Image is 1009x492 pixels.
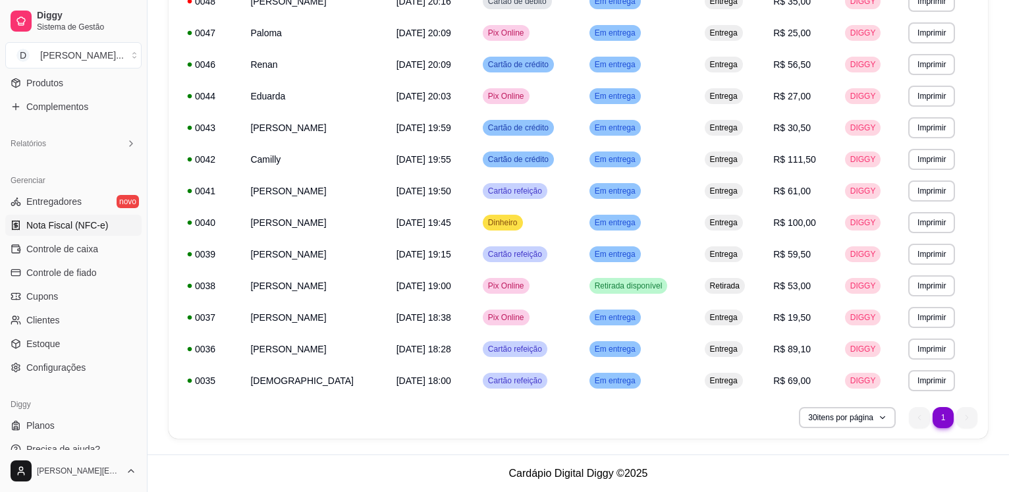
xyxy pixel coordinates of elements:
div: Diggy [5,394,142,415]
button: Imprimir [908,117,955,138]
div: 0046 [187,58,234,71]
span: Em entrega [592,186,638,196]
button: Imprimir [908,86,955,107]
span: DIGGY [848,375,879,386]
span: Em entrega [592,375,638,386]
button: 30itens por página [799,407,896,428]
td: Paloma [242,17,388,49]
span: R$ 89,10 [773,344,811,354]
span: [DATE] 19:59 [396,123,451,133]
span: DIGGY [848,123,879,133]
span: DIGGY [848,91,879,101]
a: Configurações [5,357,142,378]
td: [PERSON_NAME] [242,333,388,365]
span: Configurações [26,361,86,374]
div: [PERSON_NAME] ... [40,49,124,62]
span: DIGGY [848,249,879,260]
span: [DATE] 19:00 [396,281,451,291]
div: 0041 [187,184,234,198]
td: Camilly [242,144,388,175]
button: Imprimir [908,180,955,202]
div: 0040 [187,216,234,229]
span: Entrega [707,344,740,354]
td: [DEMOGRAPHIC_DATA] [242,365,388,396]
span: Planos [26,419,55,432]
span: Estoque [26,337,60,350]
span: [DATE] 20:03 [396,91,451,101]
span: Em entrega [592,28,638,38]
div: 0039 [187,248,234,261]
span: Pix Online [485,312,527,323]
button: Imprimir [908,339,955,360]
span: Clientes [26,314,60,327]
span: R$ 111,50 [773,154,816,165]
span: Cartão de crédito [485,123,551,133]
span: Cartão refeição [485,249,545,260]
span: Entrega [707,28,740,38]
span: Entrega [707,217,740,228]
span: [DATE] 18:28 [396,344,451,354]
span: R$ 69,00 [773,375,811,386]
span: Pix Online [485,281,527,291]
span: R$ 19,50 [773,312,811,323]
button: Imprimir [908,370,955,391]
span: Retirada [707,281,742,291]
span: Relatórios [11,138,46,149]
td: [PERSON_NAME] [242,112,388,144]
span: Em entrega [592,249,638,260]
span: Entrega [707,186,740,196]
div: 0036 [187,342,234,356]
a: Cupons [5,286,142,307]
span: Cartão refeição [485,186,545,196]
button: Select a team [5,42,142,68]
span: Controle de fiado [26,266,97,279]
span: [PERSON_NAME][EMAIL_ADDRESS][DOMAIN_NAME] [37,466,121,476]
li: pagination item 1 active [933,407,954,428]
span: Cartão refeição [485,344,545,354]
span: Controle de caixa [26,242,98,256]
span: DIGGY [848,186,879,196]
td: [PERSON_NAME] [242,207,388,238]
span: Em entrega [592,312,638,323]
span: Retirada disponível [592,281,665,291]
td: [PERSON_NAME] [242,270,388,302]
span: DIGGY [848,344,879,354]
span: DIGGY [848,312,879,323]
span: Dinheiro [485,217,520,228]
span: Pix Online [485,28,527,38]
span: R$ 27,00 [773,91,811,101]
span: Nota Fiscal (NFC-e) [26,219,108,232]
span: R$ 25,00 [773,28,811,38]
div: Gerenciar [5,170,142,191]
span: Diggy [37,10,136,22]
span: [DATE] 20:09 [396,59,451,70]
a: Entregadoresnovo [5,191,142,212]
span: Entregadores [26,195,82,208]
span: Entrega [707,375,740,386]
a: Controle de fiado [5,262,142,283]
nav: pagination navigation [902,400,984,435]
a: Complementos [5,96,142,117]
span: Em entrega [592,217,638,228]
span: Em entrega [592,59,638,70]
span: Cartão de crédito [485,59,551,70]
button: Imprimir [908,244,955,265]
span: Cartão de crédito [485,154,551,165]
span: DIGGY [848,281,879,291]
span: R$ 56,50 [773,59,811,70]
span: Complementos [26,100,88,113]
span: R$ 53,00 [773,281,811,291]
span: D [16,49,30,62]
span: DIGGY [848,28,879,38]
span: Pix Online [485,91,527,101]
span: Entrega [707,91,740,101]
span: [DATE] 18:38 [396,312,451,323]
span: DIGGY [848,59,879,70]
span: Precisa de ajuda? [26,443,100,456]
span: Em entrega [592,154,638,165]
div: 0038 [187,279,234,292]
td: [PERSON_NAME] [242,302,388,333]
span: Cupons [26,290,58,303]
a: Precisa de ajuda? [5,439,142,460]
a: Produtos [5,72,142,94]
